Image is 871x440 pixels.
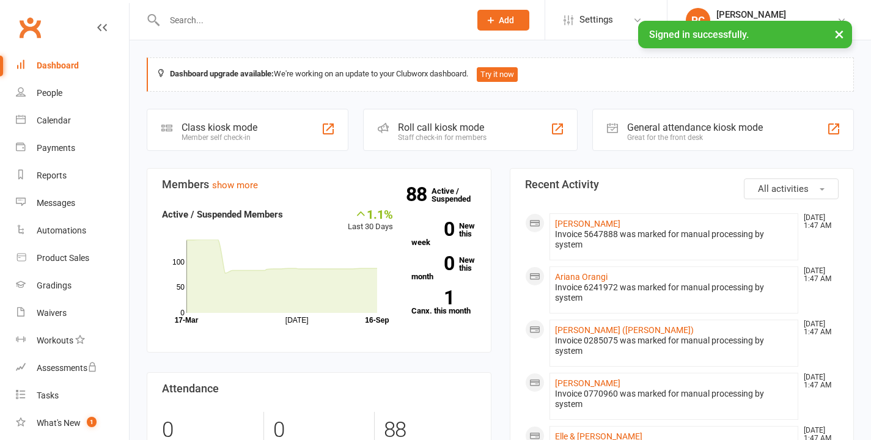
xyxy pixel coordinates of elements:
[16,162,129,189] a: Reports
[798,214,838,230] time: [DATE] 1:47 AM
[555,325,694,335] a: [PERSON_NAME] ([PERSON_NAME])
[16,52,129,79] a: Dashboard
[15,12,45,43] a: Clubworx
[16,272,129,299] a: Gradings
[161,12,461,29] input: Search...
[758,183,809,194] span: All activities
[499,15,514,25] span: Add
[411,288,454,307] strong: 1
[686,8,710,32] div: PC
[162,178,476,191] h3: Members
[37,391,59,400] div: Tasks
[37,308,67,318] div: Waivers
[37,280,72,290] div: Gradings
[37,418,81,428] div: What's New
[16,382,129,409] a: Tasks
[716,20,837,31] div: Ceberano Martial Arts Academy
[182,133,257,142] div: Member self check-in
[798,267,838,283] time: [DATE] 1:47 AM
[37,198,75,208] div: Messages
[828,21,850,47] button: ×
[16,79,129,107] a: People
[162,209,283,220] strong: Active / Suspended Members
[555,335,793,356] div: Invoice 0285075 was marked for manual processing by system
[555,219,620,229] a: [PERSON_NAME]
[16,299,129,327] a: Waivers
[87,417,97,427] span: 1
[798,320,838,336] time: [DATE] 1:47 AM
[555,272,608,282] a: Ariana Orangi
[37,170,67,180] div: Reports
[162,383,476,395] h3: Attendance
[411,222,476,246] a: 0New this week
[411,254,454,273] strong: 0
[555,378,620,388] a: [PERSON_NAME]
[212,180,258,191] a: show more
[477,67,518,82] button: Try it now
[798,373,838,389] time: [DATE] 1:47 AM
[170,69,274,78] strong: Dashboard upgrade available:
[627,122,763,133] div: General attendance kiosk mode
[16,409,129,437] a: What's New1
[348,207,393,233] div: Last 30 Days
[555,389,793,409] div: Invoice 0770960 was marked for manual processing by system
[16,134,129,162] a: Payments
[579,6,613,34] span: Settings
[627,133,763,142] div: Great for the front desk
[477,10,529,31] button: Add
[525,178,839,191] h3: Recent Activity
[37,226,86,235] div: Automations
[398,133,487,142] div: Staff check-in for members
[406,185,432,204] strong: 88
[37,116,71,125] div: Calendar
[348,207,393,221] div: 1.1%
[432,178,485,212] a: 88Active / Suspended
[37,88,62,98] div: People
[411,256,476,280] a: 0New this month
[37,335,73,345] div: Workouts
[411,290,476,315] a: 1Canx. this month
[555,229,793,250] div: Invoice 5647888 was marked for manual processing by system
[16,354,129,382] a: Assessments
[16,244,129,272] a: Product Sales
[37,253,89,263] div: Product Sales
[37,61,79,70] div: Dashboard
[182,122,257,133] div: Class kiosk mode
[716,9,837,20] div: [PERSON_NAME]
[16,327,129,354] a: Workouts
[649,29,749,40] span: Signed in successfully.
[16,217,129,244] a: Automations
[398,122,487,133] div: Roll call kiosk mode
[37,363,97,373] div: Assessments
[744,178,839,199] button: All activities
[16,189,129,217] a: Messages
[37,143,75,153] div: Payments
[147,57,854,92] div: We're working on an update to your Clubworx dashboard.
[16,107,129,134] a: Calendar
[555,282,793,303] div: Invoice 6241972 was marked for manual processing by system
[411,220,454,238] strong: 0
